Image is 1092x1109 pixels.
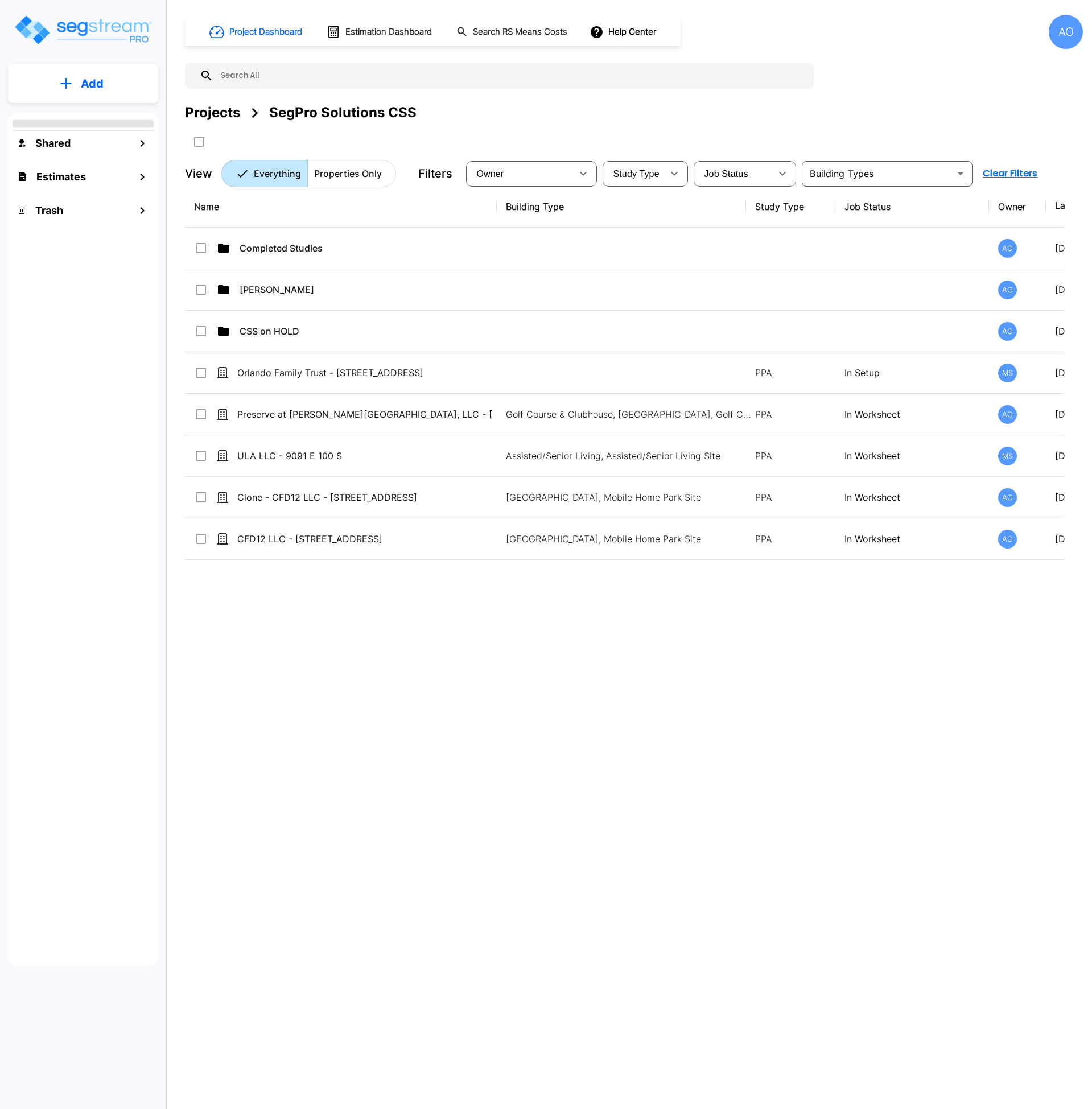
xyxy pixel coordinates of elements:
button: Help Center [587,21,661,43]
div: AO [998,488,1017,507]
p: Properties Only [314,167,382,180]
h1: Shared [35,135,71,151]
th: Building Type [497,186,746,228]
div: Select [468,158,572,189]
button: Properties Only [307,160,396,187]
span: Owner [476,169,504,179]
p: In Worksheet [844,490,980,504]
p: Clone - CFD12 LLC - [STREET_ADDRESS] [237,490,492,504]
p: Add [81,75,104,92]
p: View [185,165,212,182]
div: AO [998,322,1017,341]
span: Study Type [613,169,659,179]
p: PPA [755,366,826,380]
span: Job Status [704,169,748,179]
h1: Project Dashboard [229,26,302,39]
th: Name [185,186,497,228]
p: Assisted/Senior Living, Assisted/Senior Living Site [506,449,755,463]
p: In Setup [844,366,980,380]
button: Everything [221,160,308,187]
p: In Worksheet [844,449,980,463]
button: Clear Filters [978,162,1042,185]
button: Estimation Dashboard [322,20,438,44]
p: PPA [755,490,826,504]
th: Owner [989,186,1046,228]
p: In Worksheet [844,532,980,546]
div: Select [696,158,771,189]
div: SegPro Solutions CSS [269,102,417,123]
button: Open [953,166,969,182]
p: ULA LLC - 9091 E 100 S [237,449,492,463]
h1: Estimation Dashboard [345,26,432,39]
div: Projects [185,102,240,123]
th: Job Status [835,186,989,228]
div: Select [605,158,663,189]
p: PPA [755,449,826,463]
button: Project Dashboard [205,19,308,44]
input: Building Types [805,166,950,182]
h1: Search RS Means Costs [473,26,567,39]
button: SelectAll [188,130,211,153]
div: AO [1049,15,1083,49]
h1: Trash [35,203,63,218]
p: CFD12 LLC - [STREET_ADDRESS] [237,532,492,546]
div: AO [998,239,1017,258]
p: [PERSON_NAME] [240,283,495,296]
h1: Estimates [36,169,86,184]
p: [GEOGRAPHIC_DATA], Mobile Home Park Site [506,490,755,504]
p: In Worksheet [844,407,980,421]
input: Search All [213,63,808,89]
p: Filters [418,165,452,182]
div: AO [998,530,1017,549]
p: Preserve at [PERSON_NAME][GEOGRAPHIC_DATA], LLC - [STREET_ADDRESS] [237,407,492,421]
p: CSS on HOLD [240,324,495,338]
p: PPA [755,532,826,546]
button: Search RS Means Costs [452,21,574,43]
div: MS [998,447,1017,465]
div: Platform [221,160,396,187]
div: MS [998,364,1017,382]
p: [GEOGRAPHIC_DATA], Mobile Home Park Site [506,532,755,546]
img: Logo [13,14,153,46]
p: Golf Course & Clubhouse, [GEOGRAPHIC_DATA], Golf Course Site [506,407,755,421]
div: AO [998,281,1017,299]
p: Everything [254,167,301,180]
div: AO [998,405,1017,424]
p: Completed Studies [240,241,495,255]
th: Study Type [746,186,835,228]
p: PPA [755,407,826,421]
p: Orlando Family Trust - [STREET_ADDRESS] [237,366,492,380]
button: Add [8,67,158,100]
